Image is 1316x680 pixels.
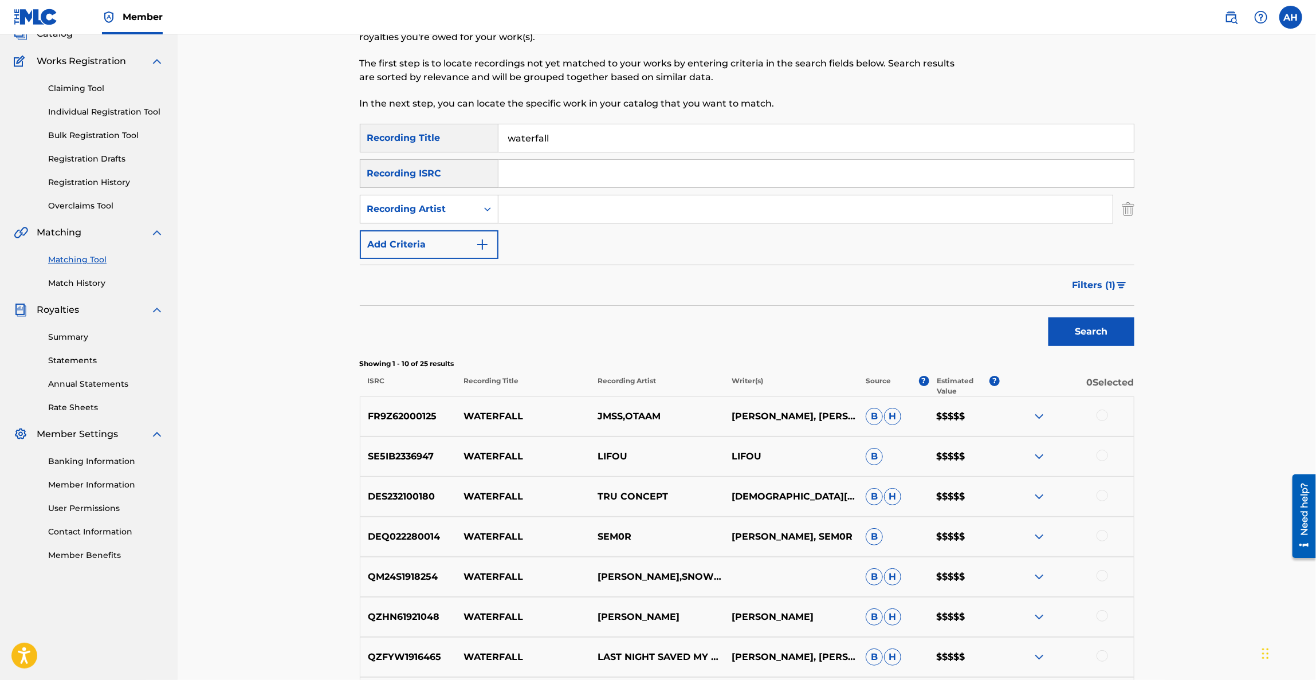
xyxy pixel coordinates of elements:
[1224,10,1238,24] img: search
[1032,570,1046,584] img: expand
[866,488,883,505] span: B
[456,490,590,504] p: WATERFALL
[37,226,81,239] span: Matching
[455,376,590,396] p: Recording Title
[360,376,456,396] p: ISRC
[1032,610,1046,624] img: expand
[360,359,1134,369] p: Showing 1 - 10 of 25 results
[866,528,883,545] span: B
[360,530,457,544] p: DEQ022280014
[866,408,883,425] span: B
[48,106,164,118] a: Individual Registration Tool
[1032,490,1046,504] img: expand
[37,427,118,441] span: Member Settings
[48,479,164,491] a: Member Information
[1117,282,1126,289] img: filter
[866,608,883,626] span: B
[884,488,901,505] span: H
[989,376,1000,386] span: ?
[929,450,1000,463] p: $$$$$
[929,410,1000,423] p: $$$$$
[1284,470,1316,562] iframe: Resource Center
[150,54,164,68] img: expand
[48,502,164,514] a: User Permissions
[360,450,457,463] p: SE5IB2336947
[360,650,457,664] p: QZFYW1916465
[884,648,901,666] span: H
[456,450,590,463] p: WATERFALL
[724,530,858,544] p: [PERSON_NAME], SEM0R
[360,124,1134,352] form: Search Form
[866,448,883,465] span: B
[102,10,116,24] img: Top Rightsholder
[476,238,489,251] img: 9d2ae6d4665cec9f34b9.svg
[48,82,164,95] a: Claiming Tool
[929,610,1000,624] p: $$$$$
[360,230,498,259] button: Add Criteria
[1254,10,1268,24] img: help
[48,176,164,188] a: Registration History
[590,650,724,664] p: LAST NIGHT SAVED MY LIFE,[PERSON_NAME]
[590,570,724,584] p: [PERSON_NAME],SNOW THA PRODUCT
[884,568,901,585] span: H
[1066,271,1134,300] button: Filters (1)
[14,9,58,25] img: MLC Logo
[456,410,590,423] p: WATERFALL
[866,376,891,396] p: Source
[48,129,164,141] a: Bulk Registration Tool
[37,54,126,68] span: Works Registration
[1259,625,1316,680] iframe: Chat Widget
[590,610,724,624] p: [PERSON_NAME]
[929,530,1000,544] p: $$$$$
[48,378,164,390] a: Annual Statements
[48,254,164,266] a: Matching Tool
[884,608,901,626] span: H
[919,376,929,386] span: ?
[590,410,724,423] p: JMSS,OTAAM
[884,408,901,425] span: H
[456,570,590,584] p: WATERFALL
[48,455,164,467] a: Banking Information
[590,490,724,504] p: TRU CONCEPT
[14,54,29,68] img: Works Registration
[1122,195,1134,223] img: Delete Criterion
[48,331,164,343] a: Summary
[1032,410,1046,423] img: expand
[123,10,163,23] span: Member
[1000,376,1134,396] p: 0 Selected
[48,549,164,561] a: Member Benefits
[1279,6,1302,29] div: User Menu
[724,650,858,664] p: [PERSON_NAME], [PERSON_NAME], [PERSON_NAME], [PERSON_NAME], [PERSON_NAME], [PERSON_NAME], [PERSON...
[1262,636,1269,671] div: Drag
[150,303,164,317] img: expand
[590,530,724,544] p: SEM0R
[48,200,164,212] a: Overclaims Tool
[37,303,79,317] span: Royalties
[360,97,956,111] p: In the next step, you can locate the specific work in your catalog that you want to match.
[590,450,724,463] p: LIFOU
[929,490,1000,504] p: $$$$$
[1032,450,1046,463] img: expand
[360,410,457,423] p: FR9Z62000125
[724,610,858,624] p: [PERSON_NAME]
[48,277,164,289] a: Match History
[48,402,164,414] a: Rate Sheets
[866,568,883,585] span: B
[724,450,858,463] p: LIFOU
[724,376,858,396] p: Writer(s)
[48,355,164,367] a: Statements
[1048,317,1134,346] button: Search
[14,27,73,41] a: CatalogCatalog
[150,427,164,441] img: expand
[1032,650,1046,664] img: expand
[1032,530,1046,544] img: expand
[929,570,1000,584] p: $$$$$
[456,530,590,544] p: WATERFALL
[929,650,1000,664] p: $$$$$
[866,648,883,666] span: B
[724,410,858,423] p: [PERSON_NAME], [PERSON_NAME]
[937,376,989,396] p: Estimated Value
